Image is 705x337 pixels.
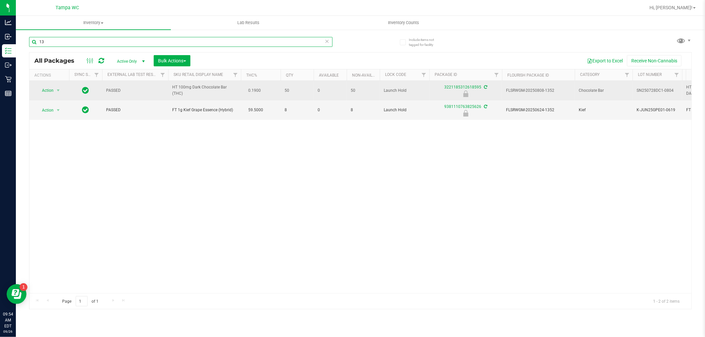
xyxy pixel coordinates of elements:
a: Filter [622,69,633,81]
span: In Sync [82,105,89,115]
a: Filter [230,69,241,81]
inline-svg: Retail [5,76,12,83]
span: 0 [318,87,343,94]
div: Launch Hold [428,90,503,97]
a: Inventory Counts [326,16,481,30]
span: FT 1g Kief Grape Essence (Hybrid) [172,107,237,113]
input: Search Package ID, Item Name, SKU, Lot or Part Number... [29,37,333,47]
inline-svg: Outbound [5,62,12,68]
button: Receive Non-Cannabis [627,55,682,66]
a: Sync Status [74,72,100,77]
a: Package ID [435,72,457,77]
span: Sync from Compliance System [483,104,487,109]
span: SN250728DC1-0804 [637,87,678,94]
span: Chocolate Bar [579,87,629,94]
input: 1 [76,296,88,306]
span: select [54,86,62,95]
a: Filter [491,69,502,81]
span: In Sync [82,86,89,95]
a: Filter [91,69,102,81]
span: All Packages [34,57,81,64]
a: Category [580,72,600,77]
span: 50 [285,87,310,94]
a: 9381110763825626 [444,104,481,109]
inline-svg: Inbound [5,33,12,40]
span: PASSED [106,107,164,113]
a: External Lab Test Result [107,72,159,77]
span: Kief [579,107,629,113]
button: Bulk Actions [154,55,190,66]
span: 59.5000 [245,105,266,115]
a: Lock Code [385,72,406,77]
span: FLSRWGM-20250624-1352 [506,107,571,113]
p: 09:54 AM EDT [3,311,13,329]
span: Action [36,106,54,115]
span: 0.1900 [245,86,264,95]
a: Filter [157,69,168,81]
a: Non-Available [352,73,381,78]
a: Filter [671,69,682,81]
span: Hi, [PERSON_NAME]! [649,5,692,10]
span: 50 [351,87,376,94]
span: 1 - 2 of 2 items [648,296,685,306]
span: FLSRWGM-20250808-1352 [506,87,571,94]
iframe: Resource center unread badge [20,283,27,291]
div: Launch Hold [428,110,503,117]
span: Lab Results [228,20,268,26]
span: Sync from Compliance System [483,85,487,89]
a: Sku Retail Display Name [174,72,223,77]
span: Tampa WC [56,5,79,11]
a: THC% [246,73,257,78]
span: select [54,106,62,115]
span: Page of 1 [57,296,104,306]
span: Launch Hold [384,87,425,94]
span: Inventory [16,20,171,26]
span: Bulk Actions [158,58,186,63]
inline-svg: Reports [5,90,12,97]
span: Inventory Counts [379,20,428,26]
inline-svg: Inventory [5,48,12,54]
span: Launch Hold [384,107,425,113]
p: 09/26 [3,329,13,334]
inline-svg: Analytics [5,19,12,26]
a: Qty [286,73,293,78]
a: Flourish Package ID [507,73,549,78]
a: Lab Results [171,16,326,30]
span: 0 [318,107,343,113]
span: Include items not tagged for facility [409,37,442,47]
div: Actions [34,73,66,78]
a: Filter [418,69,429,81]
a: Inventory [16,16,171,30]
iframe: Resource center [7,284,26,304]
span: 8 [351,107,376,113]
button: Export to Excel [583,55,627,66]
span: HT 100mg Dark Chocolate Bar (THC) [172,84,237,97]
a: 3221185312618595 [444,85,481,89]
a: Available [319,73,339,78]
span: Action [36,86,54,95]
span: Clear [325,37,330,46]
span: K-JUN25GPE01-0619 [637,107,678,113]
span: 8 [285,107,310,113]
a: Lot Number [638,72,662,77]
span: PASSED [106,87,164,94]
